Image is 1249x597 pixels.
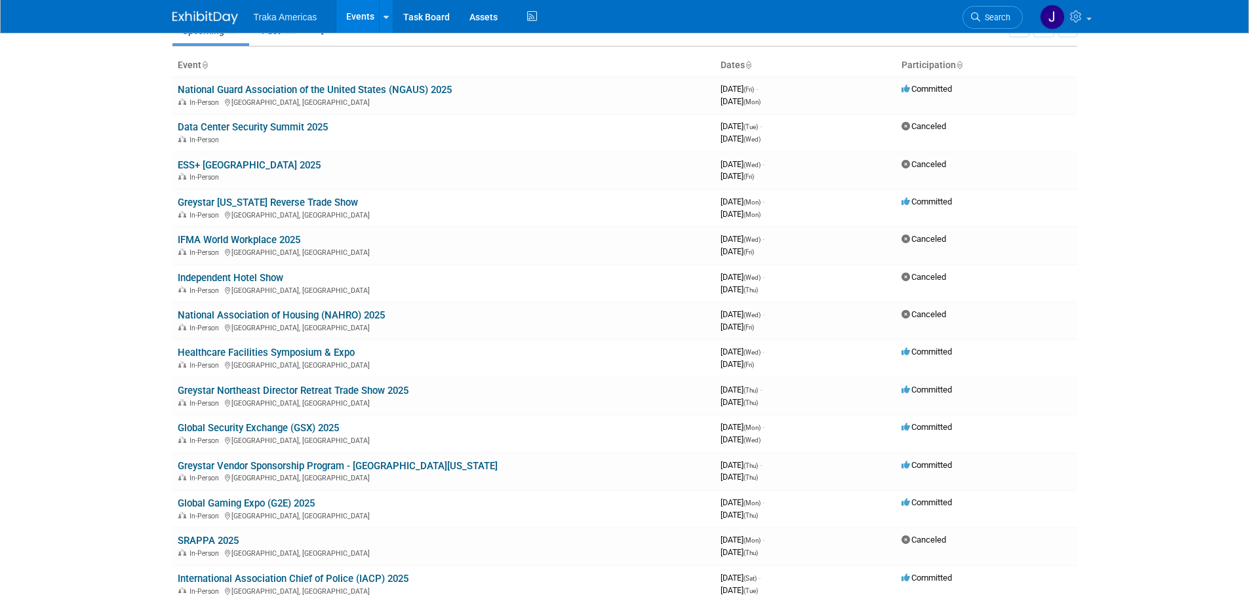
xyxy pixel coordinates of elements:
[962,6,1023,29] a: Search
[980,12,1010,22] span: Search
[189,98,223,107] span: In-Person
[721,96,761,106] span: [DATE]
[721,472,758,482] span: [DATE]
[178,121,328,133] a: Data Center Security Summit 2025
[721,234,764,244] span: [DATE]
[178,286,186,293] img: In-Person Event
[178,324,186,330] img: In-Person Event
[178,512,186,518] img: In-Person Event
[721,385,762,395] span: [DATE]
[902,121,946,131] span: Canceled
[721,121,762,131] span: [DATE]
[743,537,761,544] span: (Mon)
[763,272,764,282] span: -
[189,474,223,482] span: In-Person
[721,573,761,583] span: [DATE]
[178,510,710,520] div: [GEOGRAPHIC_DATA], [GEOGRAPHIC_DATA]
[760,385,762,395] span: -
[763,309,764,319] span: -
[743,98,761,106] span: (Mon)
[743,211,761,218] span: (Mon)
[743,173,754,180] span: (Fri)
[178,434,710,445] div: [GEOGRAPHIC_DATA], [GEOGRAPHIC_DATA]
[721,309,764,319] span: [DATE]
[201,60,208,70] a: Sort by Event Name
[178,284,710,295] div: [GEOGRAPHIC_DATA], [GEOGRAPHIC_DATA]
[721,422,764,432] span: [DATE]
[743,387,758,394] span: (Thu)
[178,436,186,443] img: In-Person Event
[956,60,962,70] a: Sort by Participation Type
[178,246,710,257] div: [GEOGRAPHIC_DATA], [GEOGRAPHIC_DATA]
[896,54,1077,77] th: Participation
[178,96,710,107] div: [GEOGRAPHIC_DATA], [GEOGRAPHIC_DATA]
[178,585,710,596] div: [GEOGRAPHIC_DATA], [GEOGRAPHIC_DATA]
[721,397,758,407] span: [DATE]
[178,347,355,358] a: Healthcare Facilities Symposium & Expo
[743,349,761,356] span: (Wed)
[178,587,186,594] img: In-Person Event
[743,286,758,294] span: (Thu)
[178,136,186,142] img: In-Person Event
[743,123,758,130] span: (Tue)
[743,199,761,206] span: (Mon)
[760,121,762,131] span: -
[902,347,952,356] span: Committed
[178,497,315,509] a: Global Gaming Expo (G2E) 2025
[189,549,223,558] span: In-Person
[178,397,710,408] div: [GEOGRAPHIC_DATA], [GEOGRAPHIC_DATA]
[178,84,452,96] a: National Guard Association of the United States (NGAUS) 2025
[178,361,186,368] img: In-Person Event
[743,399,758,406] span: (Thu)
[743,324,754,331] span: (Fri)
[763,234,764,244] span: -
[189,248,223,257] span: In-Person
[902,197,952,206] span: Committed
[743,462,758,469] span: (Thu)
[763,422,764,432] span: -
[721,434,761,444] span: [DATE]
[756,84,758,94] span: -
[721,209,761,219] span: [DATE]
[189,587,223,596] span: In-Person
[178,322,710,332] div: [GEOGRAPHIC_DATA], [GEOGRAPHIC_DATA]
[178,159,321,171] a: ESS+ [GEOGRAPHIC_DATA] 2025
[759,573,761,583] span: -
[721,322,754,332] span: [DATE]
[743,549,758,556] span: (Thu)
[721,246,754,256] span: [DATE]
[178,547,710,558] div: [GEOGRAPHIC_DATA], [GEOGRAPHIC_DATA]
[743,86,754,93] span: (Fri)
[189,173,223,182] span: In-Person
[743,161,761,168] span: (Wed)
[178,309,385,321] a: National Association of Housing (NAHRO) 2025
[721,197,764,206] span: [DATE]
[743,424,761,431] span: (Mon)
[178,573,408,585] a: International Association Chief of Police (IACP) 2025
[721,171,754,181] span: [DATE]
[743,274,761,281] span: (Wed)
[721,134,761,144] span: [DATE]
[743,436,761,444] span: (Wed)
[189,361,223,370] span: In-Person
[902,84,952,94] span: Committed
[743,575,757,582] span: (Sat)
[178,173,186,180] img: In-Person Event
[743,136,761,143] span: (Wed)
[721,497,764,507] span: [DATE]
[743,311,761,318] span: (Wed)
[743,499,761,507] span: (Mon)
[763,159,764,169] span: -
[743,474,758,481] span: (Thu)
[178,359,710,370] div: [GEOGRAPHIC_DATA], [GEOGRAPHIC_DATA]
[902,159,946,169] span: Canceled
[721,84,758,94] span: [DATE]
[721,535,764,545] span: [DATE]
[743,248,754,256] span: (Fri)
[760,460,762,470] span: -
[763,347,764,356] span: -
[721,460,762,470] span: [DATE]
[178,385,408,396] a: Greystar Northeast Director Retreat Trade Show 2025
[189,399,223,408] span: In-Person
[721,359,754,369] span: [DATE]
